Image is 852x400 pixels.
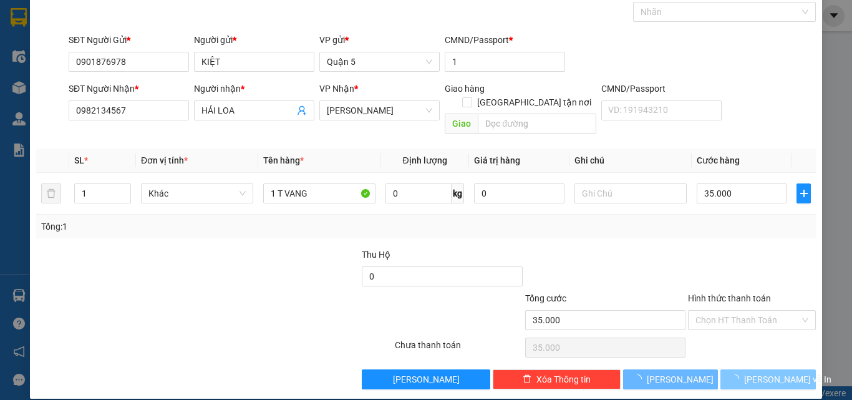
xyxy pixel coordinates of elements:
span: user-add [297,105,307,115]
input: VD: Bàn, Ghế [263,183,375,203]
div: Tổng: 1 [41,220,330,233]
span: Thu Hộ [362,250,390,260]
span: Giá trị hàng [474,155,520,165]
div: Chưa thanh toán [394,338,524,360]
b: Trà Lan Viên - Gửi khách hàng [77,18,123,142]
span: Giao [445,114,478,134]
span: Định lượng [402,155,447,165]
span: SL [74,155,84,165]
div: Người gửi [194,33,314,47]
th: Ghi chú [569,149,692,173]
div: CMND/Passport [601,82,722,95]
span: kg [452,183,464,203]
li: (c) 2017 [105,59,172,75]
button: deleteXóa Thông tin [493,369,621,389]
input: Dọc đường [478,114,596,134]
span: Đơn vị tính [141,155,188,165]
span: [PERSON_NAME] [647,373,714,386]
div: VP gửi [319,33,440,47]
span: Giao hàng [445,84,485,94]
label: Hình thức thanh toán [688,293,771,303]
img: logo.jpg [135,16,165,46]
span: [PERSON_NAME] và In [744,373,831,386]
button: delete [41,183,61,203]
span: Cước hàng [697,155,740,165]
span: plus [797,188,810,198]
span: Khác [148,184,246,203]
button: [PERSON_NAME] [362,369,490,389]
span: loading [633,374,647,383]
span: loading [730,374,744,383]
b: Trà Lan Viên [16,80,46,139]
span: [GEOGRAPHIC_DATA] tận nơi [472,95,596,109]
button: [PERSON_NAME] [623,369,719,389]
button: plus [796,183,811,203]
span: Lê Hồng Phong [327,101,432,120]
input: Ghi Chú [574,183,687,203]
span: Xóa Thông tin [536,373,591,386]
span: VP Nhận [319,84,354,94]
span: delete [523,374,531,384]
span: Quận 5 [327,52,432,71]
div: Người nhận [194,82,314,95]
button: [PERSON_NAME] và In [720,369,816,389]
span: Tổng cước [525,293,566,303]
span: [PERSON_NAME] [393,373,460,386]
input: 0 [474,183,564,203]
div: SĐT Người Nhận [69,82,189,95]
b: [DOMAIN_NAME] [105,47,172,57]
span: Tên hàng [263,155,304,165]
div: SĐT Người Gửi [69,33,189,47]
div: CMND/Passport [445,33,565,47]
